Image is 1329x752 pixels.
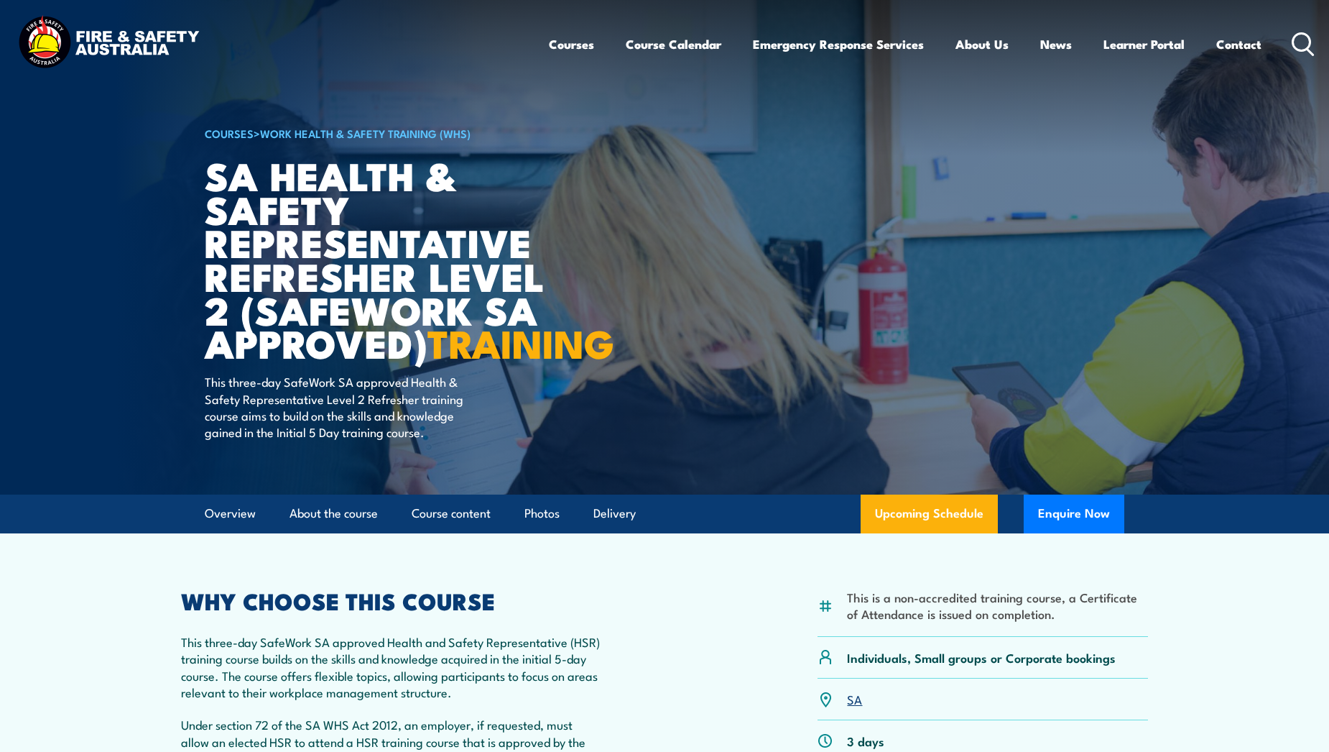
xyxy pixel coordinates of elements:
a: COURSES [205,125,254,141]
a: Courses [549,25,594,63]
p: This three-day SafeWork SA approved Health & Safety Representative Level 2 Refresher training cou... [205,373,467,441]
a: About Us [955,25,1009,63]
a: About the course [290,495,378,533]
h1: SA Health & Safety Representative Refresher Level 2 (SafeWork SA Approved) [205,158,560,359]
p: 3 days [847,733,884,749]
li: This is a non-accredited training course, a Certificate of Attendance is issued on completion. [847,589,1148,623]
button: Enquire Now [1024,495,1124,533]
a: Contact [1216,25,1261,63]
a: Learner Portal [1103,25,1185,63]
h2: WHY CHOOSE THIS COURSE [181,590,601,610]
a: Delivery [593,495,636,533]
h6: > [205,124,560,142]
a: Emergency Response Services [753,25,924,63]
a: SA [847,690,862,707]
a: Work Health & Safety Training (WHS) [260,125,471,141]
a: Course Calendar [626,25,721,63]
a: Course content [412,495,491,533]
a: Photos [524,495,560,533]
a: Overview [205,495,256,533]
a: Upcoming Schedule [861,495,998,533]
strong: TRAINING [427,312,614,372]
p: This three-day SafeWork SA approved Health and Safety Representative (HSR) training course builds... [181,633,601,701]
p: Individuals, Small groups or Corporate bookings [847,649,1116,666]
a: News [1040,25,1072,63]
